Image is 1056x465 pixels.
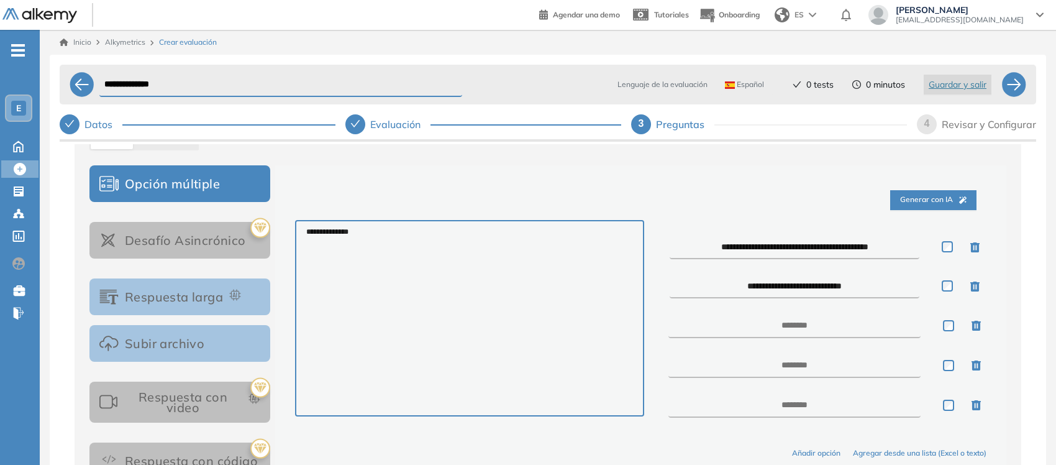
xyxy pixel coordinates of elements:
span: [EMAIL_ADDRESS][DOMAIN_NAME] [896,15,1024,25]
div: Datos [84,114,122,134]
div: Revisar y Configurar [942,114,1036,134]
img: arrow [809,12,816,17]
span: 3 [639,118,644,129]
span: Normal [98,135,126,146]
button: Opción múltiple [89,165,270,202]
span: check [65,119,75,129]
span: Español [725,80,764,90]
span: [PERSON_NAME] [896,5,1024,15]
button: Agregar desde una lista (Excel o texto) [853,448,986,459]
div: Evaluación [370,114,430,134]
i: - [11,49,25,52]
span: clock-circle [852,80,861,89]
a: Inicio [60,37,91,48]
button: Añadir opción [792,448,840,459]
img: ESP [725,81,735,89]
span: Onboarding [719,10,760,19]
div: 4Revisar y Configurar [917,114,1036,134]
div: Evaluación [345,114,621,134]
span: 4 [924,118,930,129]
span: Crear evaluación [159,37,217,48]
span: Generar con IA [900,194,967,206]
span: Tutoriales [654,10,689,19]
span: 0 minutos [866,78,905,91]
button: Onboarding [699,2,760,29]
span: check [793,80,801,89]
img: world [775,7,790,22]
img: Logo [2,8,77,24]
span: 0 tests [806,78,834,91]
button: Subir archivo [89,325,270,362]
div: Datos [60,114,335,134]
span: check [350,119,360,129]
button: Guardar y salir [924,75,991,94]
button: Respuesta larga [89,279,270,315]
span: Guardar y salir [929,78,986,91]
span: Lenguaje de la evaluación [617,79,708,90]
span: Alkymetrics [105,37,145,47]
a: Agendar una demo [539,6,620,21]
div: 3Preguntas [631,114,907,134]
div: Preguntas [656,114,714,134]
span: Agendar una demo [553,10,620,19]
button: Generar con IA [890,190,976,210]
span: E [16,103,21,113]
span: ES [794,9,804,21]
span: AI [140,135,191,146]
